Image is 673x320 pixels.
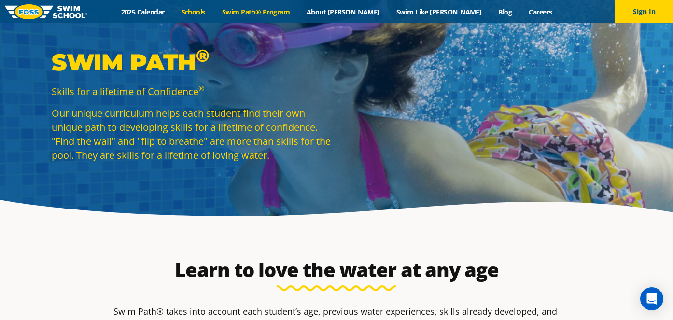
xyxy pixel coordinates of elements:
a: 2025 Calendar [112,7,173,16]
p: Swim Path [52,48,332,77]
sup: ® [196,45,209,66]
a: Careers [520,7,561,16]
img: FOSS Swim School Logo [5,4,87,19]
a: Swim Path® Program [213,7,298,16]
a: Schools [173,7,213,16]
h2: Learn to love the water at any age [109,258,564,281]
p: Skills for a lifetime of Confidence [52,84,332,98]
div: Open Intercom Messenger [640,287,663,310]
p: Our unique curriculum helps each student find their own unique path to developing skills for a li... [52,106,332,162]
sup: ® [198,83,204,93]
a: Swim Like [PERSON_NAME] [388,7,490,16]
a: About [PERSON_NAME] [298,7,388,16]
a: Blog [490,7,520,16]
